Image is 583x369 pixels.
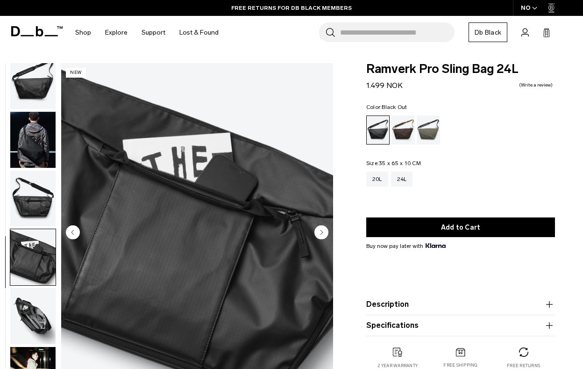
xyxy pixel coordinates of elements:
a: Support [142,16,165,49]
span: Ramverk Pro Sling Bag 24L [366,63,555,75]
button: Ramverk Pro Sling Bag 24L Black Out [10,288,56,345]
button: Ramverk Pro Sling Bag 24L Black Out [10,111,56,168]
p: Free returns [507,362,540,369]
a: 24L [391,172,413,187]
a: FREE RETURNS FOR DB BLACK MEMBERS [231,4,352,12]
nav: Main Navigation [68,16,226,49]
a: Write a review [519,83,553,87]
img: Ramverk Pro Sling Bag 24L Black Out [10,229,56,285]
button: Add to Cart [366,217,555,237]
span: 1.499 NOK [366,81,403,90]
span: Buy now pay later with [366,242,446,250]
button: Ramverk Pro Sling Bag 24L Black Out [10,52,56,109]
button: Description [366,299,555,310]
button: Specifications [366,320,555,331]
p: New [66,68,86,78]
span: Black Out [382,104,407,110]
a: Black Out [366,116,390,145]
img: Ramverk Pro Sling Bag 24L Black Out [10,53,56,109]
img: Ramverk Pro Sling Bag 24L Black Out [10,288,56,344]
a: Forest Green [417,116,440,145]
a: Lost & Found [179,16,219,49]
p: 2 year warranty [377,362,418,369]
button: Ramverk Pro Sling Bag 24L Black Out [10,229,56,286]
img: Ramverk Pro Sling Bag 24L Black Out [10,112,56,168]
p: Free shipping [443,362,477,369]
a: Db Black [469,22,507,42]
img: Ramverk Pro Sling Bag 24L Black Out [10,171,56,227]
button: Previous slide [66,225,80,241]
a: Shop [75,16,91,49]
a: Espresso [391,116,415,145]
button: Next slide [314,225,328,241]
span: 35 x 65 x 10 CM [379,160,421,166]
a: Explore [105,16,128,49]
a: 20L [366,172,388,187]
legend: Size: [366,160,421,166]
legend: Color: [366,104,407,110]
button: Ramverk Pro Sling Bag 24L Black Out [10,170,56,227]
img: {"height" => 20, "alt" => "Klarna"} [426,243,446,248]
